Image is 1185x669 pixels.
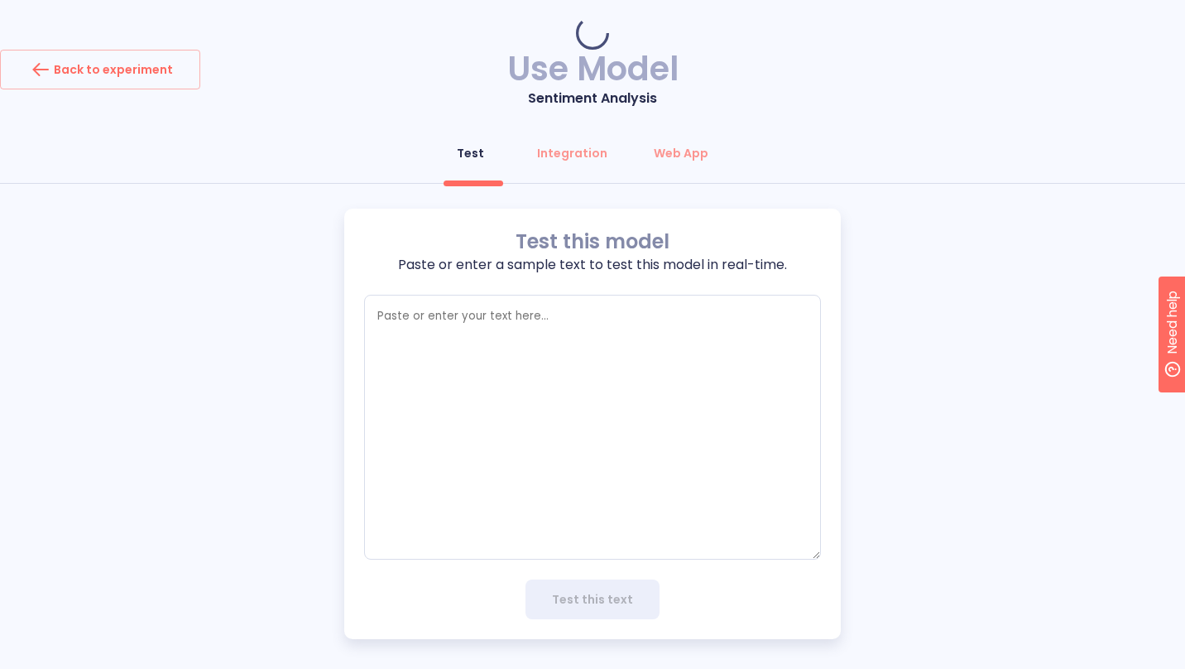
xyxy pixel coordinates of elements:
[364,229,821,255] p: Test this model
[27,56,173,83] div: Back to experiment
[39,4,102,24] span: Need help
[457,145,484,161] div: Test
[364,295,821,560] textarea: empty textarea
[537,145,607,161] div: Integration
[654,145,708,161] div: Web App
[364,255,821,275] p: Paste or enter a sample text to test this model in real-time.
